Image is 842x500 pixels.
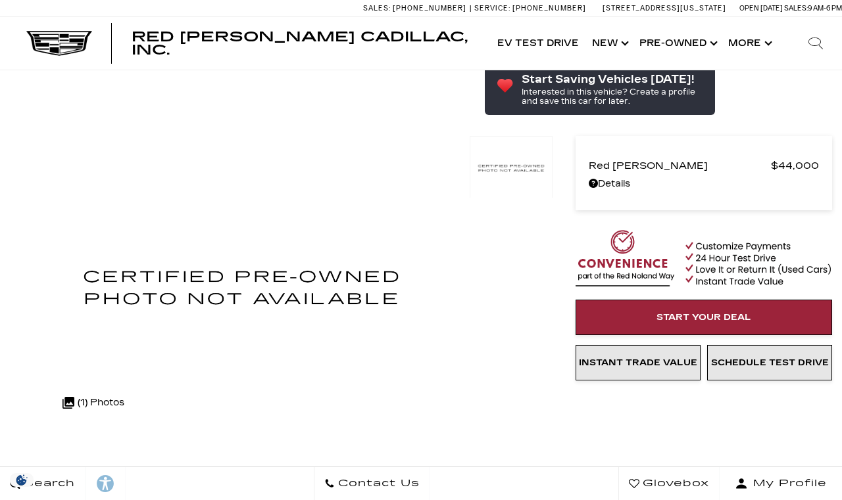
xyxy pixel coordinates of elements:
a: Red [PERSON_NAME] Cadillac, Inc. [132,30,478,57]
img: Certified Used 2024 Argent Silver Metallic Cadillac Premium Luxury image 1 [470,136,553,200]
span: [PHONE_NUMBER] [393,4,466,12]
a: Red [PERSON_NAME] $44,000 [589,156,819,175]
a: Service: [PHONE_NUMBER] [470,5,589,12]
a: Contact Us [314,467,430,500]
img: Opt-Out Icon [7,473,37,487]
a: Glovebox [618,467,720,500]
span: Schedule Test Drive [711,357,829,368]
section: Click to Open Cookie Consent Modal [7,473,37,487]
span: My Profile [748,474,827,493]
span: Sales: [363,4,391,12]
span: 9 AM-6 PM [808,4,842,12]
span: Sales: [784,4,808,12]
img: Cadillac Dark Logo with Cadillac White Text [26,31,92,56]
span: Instant Trade Value [579,357,697,368]
button: More [722,17,776,70]
a: New [585,17,633,70]
span: Search [20,474,75,493]
a: Pre-Owned [633,17,722,70]
a: Details [589,175,819,193]
span: Service: [474,4,510,12]
a: Instant Trade Value [576,345,701,380]
span: [PHONE_NUMBER] [512,4,586,12]
span: Glovebox [639,474,709,493]
span: Start Your Deal [656,312,751,323]
img: Certified Used 2024 Argent Silver Metallic Cadillac Premium Luxury image 1 [46,136,436,436]
span: Open [DATE] [739,4,783,12]
span: Red [PERSON_NAME] Cadillac, Inc. [132,29,468,58]
a: Schedule Test Drive [707,345,832,380]
span: Red [PERSON_NAME] [589,156,771,175]
a: [STREET_ADDRESS][US_STATE] [603,4,726,12]
a: Start Your Deal [576,300,832,335]
a: Sales: [PHONE_NUMBER] [363,5,470,12]
a: EV Test Drive [491,17,585,70]
div: (1) Photos [56,387,131,419]
button: Open user profile menu [720,467,842,500]
span: Contact Us [335,474,420,493]
span: $44,000 [771,156,819,175]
